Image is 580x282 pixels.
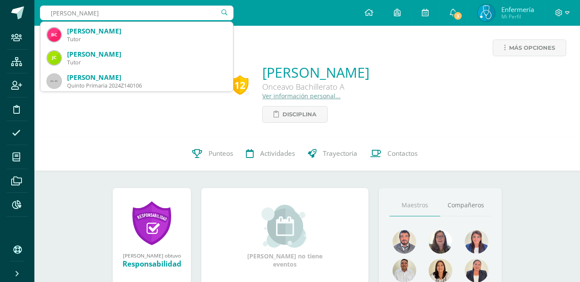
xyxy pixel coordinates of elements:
span: Mi Perfil [501,13,534,20]
a: Punteos [186,136,239,171]
a: Compañeros [440,194,491,216]
div: [PERSON_NAME] [67,73,226,82]
span: Punteos [209,149,233,158]
div: Tutor [67,36,226,43]
span: Enfermería [501,5,534,14]
img: aefa6dbabf641819c41d1760b7b82962.png [465,230,488,254]
a: Actividades [239,136,301,171]
img: aa4f30ea005d28cfb9f9341ec9462115.png [478,4,495,21]
a: Ver información personal... [262,92,341,100]
div: [PERSON_NAME] [67,27,226,36]
input: Busca un usuario... [40,6,233,20]
div: Responsabilidad [121,259,182,269]
img: a4871f238fc6f9e1d7ed418e21754428.png [429,230,452,254]
img: bd51737d0f7db0a37ff170fbd9075162.png [393,230,416,254]
a: Contactos [364,136,424,171]
div: [PERSON_NAME] obtuvo [121,252,182,259]
img: 652360ddfa47dc4018635afe8ced3f96.png [47,28,61,42]
a: Disciplina [262,106,328,123]
a: Trayectoria [301,136,364,171]
div: 12 [231,75,249,95]
a: [PERSON_NAME] [262,63,369,82]
span: 3 [453,11,463,21]
span: Trayectoria [323,149,357,158]
div: [PERSON_NAME] no tiene eventos [242,205,328,268]
span: Contactos [387,149,417,158]
img: 45x45 [47,74,61,88]
img: event_small.png [261,205,308,248]
img: a5c795db7415bdc522ab92ea57ba9ab7.png [47,51,61,65]
span: Más opciones [509,40,555,56]
div: Tutor [67,59,226,66]
div: Quinto Primaria 2024Z140106 [67,82,226,89]
a: Más opciones [493,39,566,56]
div: Onceavo Bachillerato A [262,82,369,92]
div: [PERSON_NAME] [67,50,226,59]
a: Maestros [390,194,440,216]
span: Actividades [260,149,295,158]
span: Disciplina [282,106,316,122]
